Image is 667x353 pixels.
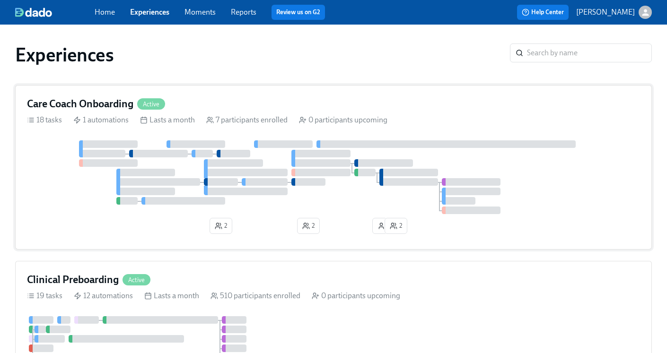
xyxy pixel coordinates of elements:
button: 2 [385,218,407,234]
button: 1 [372,218,395,234]
button: Review us on G2 [272,5,325,20]
a: Review us on G2 [276,8,320,17]
div: 18 tasks [27,115,62,125]
a: Reports [231,8,256,17]
a: Moments [184,8,216,17]
div: 0 participants upcoming [299,115,387,125]
a: Experiences [130,8,169,17]
button: [PERSON_NAME] [576,6,652,19]
a: dado [15,8,95,17]
span: Active [123,276,150,284]
span: Help Center [522,8,564,17]
span: 2 [302,221,315,231]
a: Care Coach OnboardingActive18 tasks 1 automations Lasts a month 7 participants enrolled 0 partici... [15,85,652,250]
div: 510 participants enrolled [211,291,300,301]
div: 1 automations [73,115,129,125]
button: 2 [297,218,320,234]
p: [PERSON_NAME] [576,7,635,17]
span: 2 [215,221,227,231]
div: 0 participants upcoming [312,291,400,301]
a: Home [95,8,115,17]
h4: Clinical Preboarding [27,273,119,287]
div: 19 tasks [27,291,62,301]
span: Active [137,101,165,108]
h4: Care Coach Onboarding [27,97,133,111]
div: Lasts a month [144,291,199,301]
img: dado [15,8,52,17]
div: Lasts a month [140,115,195,125]
h1: Experiences [15,43,114,66]
span: 1 [377,221,390,231]
div: 12 automations [74,291,133,301]
span: 2 [390,221,402,231]
button: 2 [210,218,232,234]
input: Search by name [527,43,652,62]
div: 7 participants enrolled [206,115,288,125]
button: Help Center [517,5,569,20]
